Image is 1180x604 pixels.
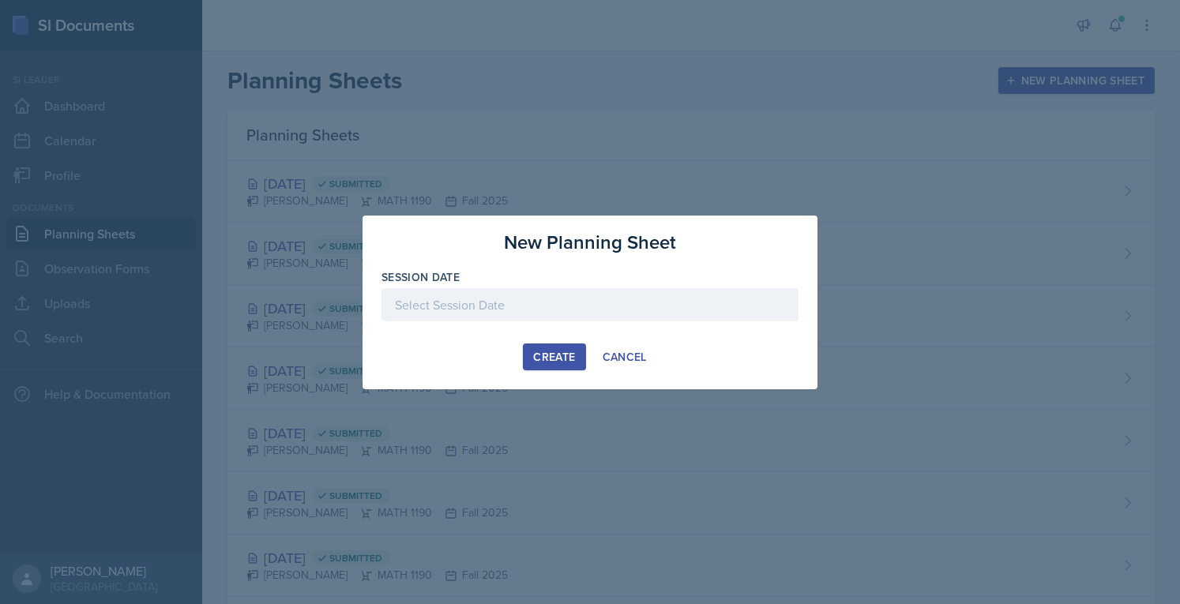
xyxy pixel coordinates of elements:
[504,228,676,257] h3: New Planning Sheet
[523,343,585,370] button: Create
[592,343,657,370] button: Cancel
[533,351,575,363] div: Create
[603,351,647,363] div: Cancel
[381,269,460,285] label: Session Date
